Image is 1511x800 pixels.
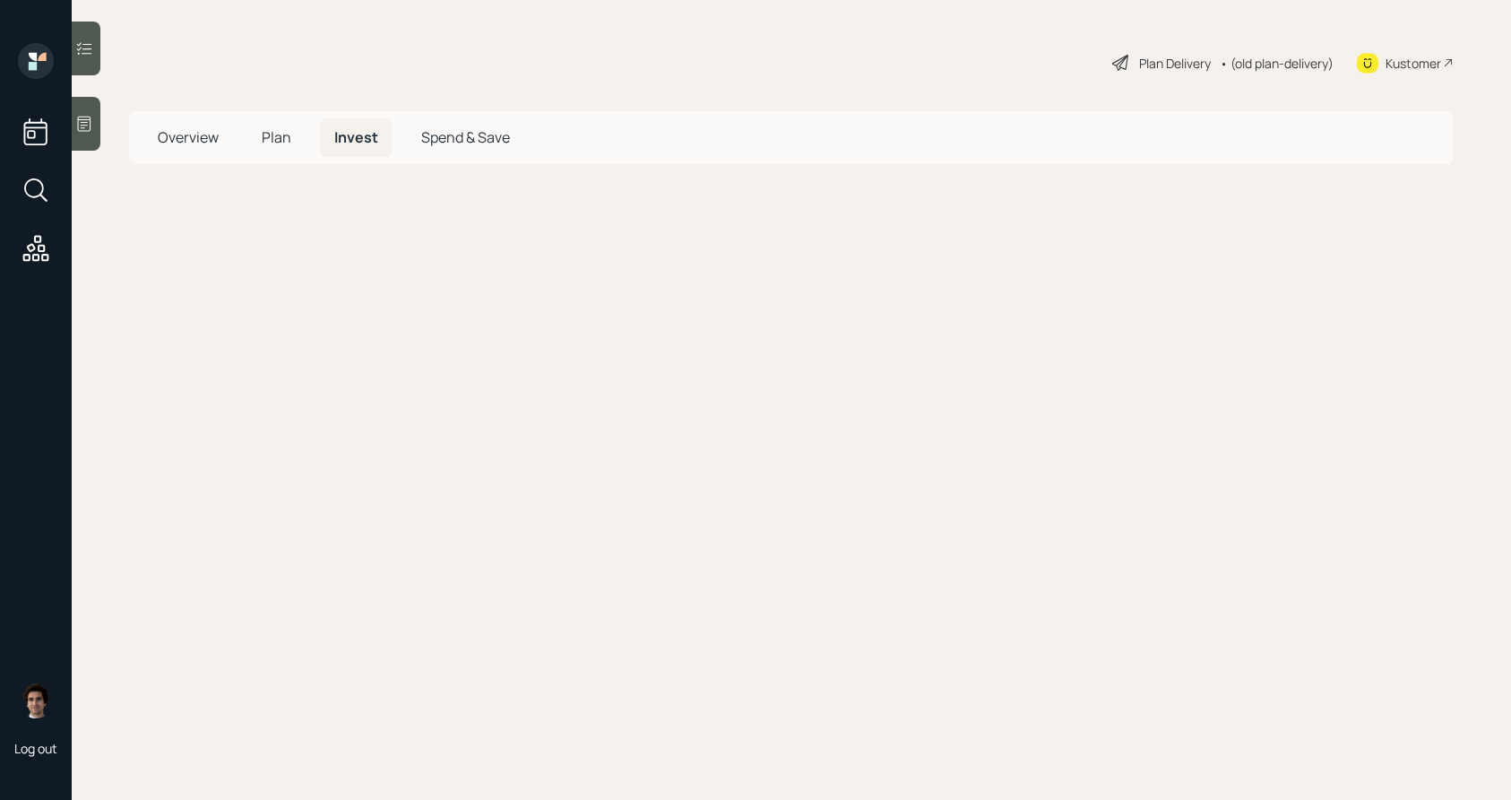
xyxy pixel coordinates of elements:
[1386,54,1441,73] div: Kustomer
[421,127,510,147] span: Spend & Save
[158,127,219,147] span: Overview
[334,127,378,147] span: Invest
[14,740,57,757] div: Log out
[262,127,291,147] span: Plan
[1139,54,1211,73] div: Plan Delivery
[1220,54,1334,73] div: • (old plan-delivery)
[18,683,54,718] img: harrison-schaefer-headshot-2.png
